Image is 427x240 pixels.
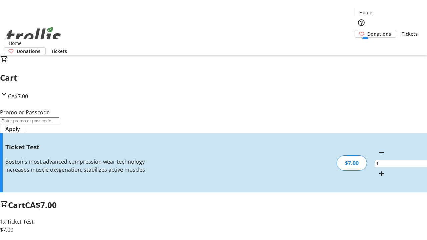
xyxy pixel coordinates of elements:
[9,40,22,47] span: Home
[355,16,368,29] button: Help
[4,19,63,53] img: Orient E2E Organization s9BTNrfZUc's Logo
[8,93,28,100] span: CA$7.00
[25,199,57,210] span: CA$7.00
[4,40,26,47] a: Home
[355,9,376,16] a: Home
[355,30,396,38] a: Donations
[355,38,368,51] button: Cart
[51,48,67,55] span: Tickets
[396,30,423,37] a: Tickets
[46,48,72,55] a: Tickets
[5,158,151,174] div: Boston's most advanced compression wear technology increases muscle oxygenation, stabilizes activ...
[402,30,418,37] span: Tickets
[375,146,388,159] button: Decrement by one
[5,125,20,133] span: Apply
[337,155,367,171] div: $7.00
[5,142,151,152] h3: Ticket Test
[367,30,391,37] span: Donations
[375,167,388,180] button: Increment by one
[359,9,372,16] span: Home
[17,48,40,55] span: Donations
[4,47,46,55] a: Donations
